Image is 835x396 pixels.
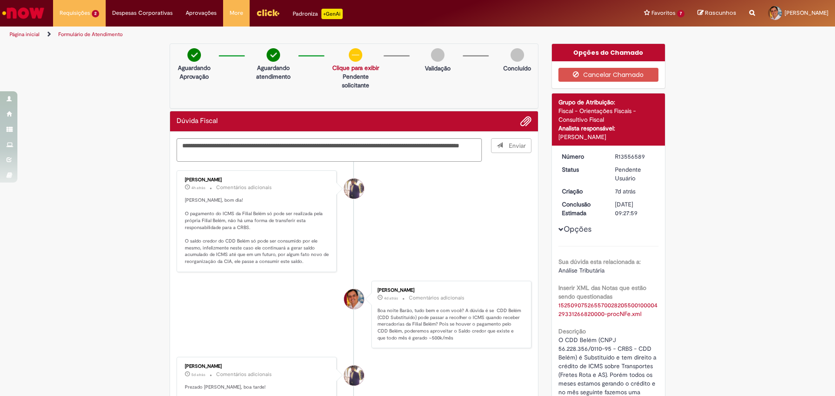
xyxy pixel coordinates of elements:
div: 22/09/2025 17:23:41 [615,187,655,196]
dt: Conclusão Estimada [555,200,609,217]
a: Download de 15250907526557002820550010000429331266820000-procNFe.xml [558,301,658,318]
p: Aguardando atendimento [253,63,294,81]
span: 4d atrás [384,296,398,301]
img: circle-minus.png [349,48,362,62]
time: 29/09/2025 10:44:05 [191,185,205,190]
div: Padroniza [293,9,343,19]
div: Gabriel Rodrigues Barao [344,366,364,386]
div: Gabriel Rodrigues Barao [344,179,364,199]
span: 4h atrás [191,185,205,190]
span: 7 [677,10,685,17]
span: Despesas Corporativas [112,9,173,17]
p: Aguardando Aprovação [174,63,214,81]
a: Página inicial [10,31,40,38]
img: check-circle-green.png [187,48,201,62]
p: +GenAi [321,9,343,19]
dt: Criação [555,187,609,196]
small: Comentários adicionais [409,294,464,302]
div: Fiscal - Orientações Fiscais - Consultivo Fiscal [558,106,659,124]
p: Validação [425,64,451,73]
div: [PERSON_NAME] [558,133,659,141]
time: 22/09/2025 17:23:41 [615,187,635,195]
button: Adicionar anexos [520,116,531,127]
a: Rascunhos [698,9,736,17]
img: img-circle-grey.png [431,48,444,62]
span: Requisições [60,9,90,17]
span: 2 [92,10,99,17]
b: Sua dúvida esta relacionada a: [558,258,641,266]
div: [PERSON_NAME] [185,364,330,369]
dt: Número [555,152,609,161]
span: 7d atrás [615,187,635,195]
img: ServiceNow [1,4,46,22]
div: R13556589 [615,152,655,161]
span: Favoritos [651,9,675,17]
small: Comentários adicionais [216,184,272,191]
span: [PERSON_NAME] [785,9,828,17]
div: [PERSON_NAME] [185,177,330,183]
p: Pendente solicitante [332,72,379,90]
dt: Status [555,165,609,174]
p: [PERSON_NAME], bom dia! O pagamento do ICMS da Filial Belém só pode ser realizada pela própria Fi... [185,197,330,265]
div: Grupo de Atribuição: [558,98,659,106]
button: Cancelar Chamado [558,68,659,82]
img: img-circle-grey.png [511,48,524,62]
div: Rodolfo Norat Gomes [344,289,364,309]
div: Opções do Chamado [552,44,665,61]
a: Formulário de Atendimento [58,31,123,38]
textarea: Digite sua mensagem aqui... [177,138,482,162]
h2: Dúvida Fiscal Histórico de tíquete [177,117,218,125]
b: Descrição [558,327,586,335]
time: 25/09/2025 13:55:44 [191,372,205,377]
span: 5d atrás [191,372,205,377]
span: Rascunhos [705,9,736,17]
span: Aprovações [186,9,217,17]
span: More [230,9,243,17]
p: Concluído [503,64,531,73]
div: [PERSON_NAME] [377,288,522,293]
img: click_logo_yellow_360x200.png [256,6,280,19]
p: Boa noite Barão, tudo bem e com você? A dúvida é se CDD Belém (CDD Substituído) pode passar a rec... [377,307,522,342]
ul: Trilhas de página [7,27,550,43]
img: check-circle-green.png [267,48,280,62]
div: Pendente Usuário [615,165,655,183]
div: Analista responsável: [558,124,659,133]
small: Comentários adicionais [216,371,272,378]
time: 25/09/2025 19:11:26 [384,296,398,301]
b: Inserir XML das Notas que estão sendo questionadas [558,284,646,300]
a: Clique para exibir [332,64,379,72]
div: [DATE] 09:27:59 [615,200,655,217]
span: Análise Tributária [558,266,605,274]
